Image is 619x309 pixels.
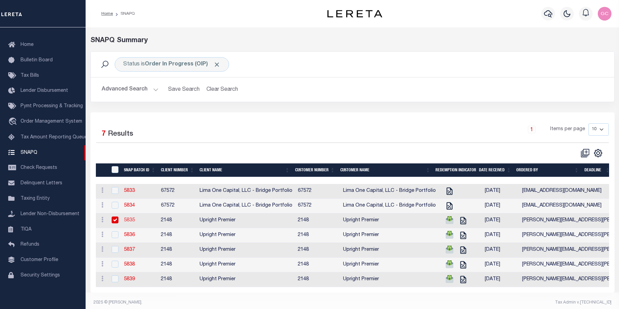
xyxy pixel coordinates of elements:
td: Lima One Capital, LLC - Bridge Portfolio [340,199,439,213]
td: 2148 [295,228,340,243]
a: 5833 [124,188,135,193]
a: TPS Requested [444,233,455,237]
a: 5838 [124,262,135,267]
a: Tax Cert Requested [458,277,469,282]
button: Advanced Search [102,83,159,96]
a: TPS Requested [444,247,455,252]
th: SNAP BATCH ID: activate to sort column ascending [121,163,158,177]
td: Upright Premier [340,213,439,228]
th: Date Received: activate to sort column ascending [476,163,514,177]
td: Upright Premier [340,272,439,287]
td: 2148 [295,243,340,258]
th: SNAPBatchId [107,163,121,177]
td: [DATE] [482,184,519,199]
td: 2148 [158,258,197,272]
a: TPS Requested [444,218,455,223]
a: 5836 [124,233,135,237]
a: 5834 [124,203,135,208]
a: Tax Cert Requested [458,262,469,267]
img: logo-dark.svg [327,10,382,17]
a: Tax Cert Requested [444,203,455,208]
span: Items per page [550,126,585,133]
td: Upright Premier [197,272,295,287]
a: 1 [528,126,535,133]
span: Lender Disbursement [21,88,68,93]
span: Lender Non-Disbursement [21,212,79,217]
th: Deadline: activate to sort column ascending [582,163,613,177]
th: Client Number: activate to sort column ascending [158,163,197,177]
td: 67572 [158,184,197,199]
span: Security Settings [21,273,60,278]
span: Tax Bills [21,73,39,78]
td: 2148 [158,213,197,228]
div: Status is [115,57,229,72]
td: Lima One Capital, LLC - Bridge Portfolio [197,184,295,199]
a: Tax Cert Requested [458,218,469,223]
span: Click to Remove [213,61,220,68]
th: Ordered By: activate to sort column ascending [514,163,581,177]
td: [DATE] [482,213,519,228]
th: Redemption Indicator [433,163,476,177]
td: 2148 [158,243,197,258]
th: Client Name: activate to sort column ascending [197,163,292,177]
a: TPS Requested [444,277,455,282]
a: Tax Cert Requested [444,188,455,193]
span: Home [21,42,34,47]
a: TPS Requested [444,262,455,267]
span: TIQA [21,227,31,232]
th: Customer Number: activate to sort column ascending [292,163,338,177]
td: Upright Premier [197,213,295,228]
div: 2025 © [PERSON_NAME]. [88,299,353,306]
td: Upright Premier [340,228,439,243]
img: svg+xml;base64,PHN2ZyB4bWxucz0iaHR0cDovL3d3dy53My5vcmcvMjAwMC9zdmciIHBvaW50ZXItZXZlbnRzPSJub25lIi... [598,7,611,21]
td: Lima One Capital, LLC - Bridge Portfolio [340,184,439,199]
label: Results [108,129,133,140]
td: Upright Premier [340,258,439,272]
span: SNAPQ [21,150,37,155]
td: Lima One Capital, LLC - Bridge Portfolio [197,199,295,213]
td: [DATE] [482,258,519,272]
a: 5837 [124,247,135,252]
div: Tax Admin v.[TECHNICAL_ID] [357,299,611,306]
td: [DATE] [482,199,519,213]
td: Upright Premier [197,228,295,243]
a: 5835 [124,218,135,223]
i: travel_explore [8,118,19,126]
td: 67572 [295,184,340,199]
b: Order In Progress (OIP) [145,62,220,67]
a: Tax Cert Requested [458,247,469,252]
td: Upright Premier [340,243,439,258]
td: 67572 [158,199,197,213]
td: [DATE] [482,228,519,243]
td: 2148 [158,272,197,287]
li: SNAPQ [113,11,135,17]
td: 2148 [295,272,340,287]
td: 67572 [295,199,340,213]
td: Upright Premier [197,243,295,258]
td: 2148 [295,213,340,228]
td: [DATE] [482,272,519,287]
td: 2148 [158,228,197,243]
span: Pymt Processing & Tracking [21,104,83,109]
th: Customer Name: activate to sort column ascending [338,163,433,177]
span: 7 [102,131,106,138]
span: Order Management System [21,119,82,124]
a: Tax Cert Requested [458,233,469,237]
span: Refunds [21,242,39,247]
td: 2148 [295,258,340,272]
a: 5839 [124,277,135,282]
span: Tax Amount Reporting Queue [21,135,87,140]
span: Taxing Entity [21,196,50,201]
div: SNAPQ Summary [90,36,615,46]
span: Customer Profile [21,258,58,262]
button: GCole@lereta.net [598,7,611,21]
span: Delinquent Letters [21,181,62,186]
a: Home [101,12,113,16]
td: Upright Premier [197,258,295,272]
span: Check Requests [21,165,57,170]
button: Clear Search [204,83,241,96]
span: Bulletin Board [21,58,53,63]
td: [DATE] [482,243,519,258]
button: Save Search [164,83,204,96]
